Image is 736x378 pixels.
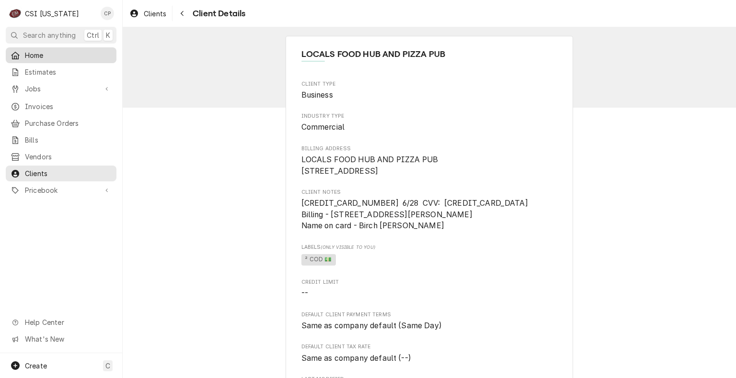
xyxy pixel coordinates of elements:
div: Industry Type [301,112,558,133]
span: [CREDIT_CARD_NUMBER] 6/28 CVV: [CREDIT_CARD_DATA] Billing - [STREET_ADDRESS][PERSON_NAME] Name on... [301,199,532,230]
a: Bills [6,132,116,148]
span: ² COD 💵 [301,254,336,266]
span: Industry Type [301,122,558,133]
span: Bills [25,135,112,145]
span: Jobs [25,84,97,94]
span: C [105,361,110,371]
div: Default Client Tax Rate [301,343,558,364]
a: Go to Pricebook [6,182,116,198]
span: Same as company default (Same Day) [301,321,442,330]
a: Home [6,47,116,63]
div: [object Object] [301,244,558,267]
span: Create [25,362,47,370]
div: Craig Pierce's Avatar [101,7,114,20]
div: Default Client Payment Terms [301,311,558,332]
span: Default Client Payment Terms [301,320,558,332]
a: Go to What's New [6,331,116,347]
div: CSI Kentucky's Avatar [9,7,22,20]
button: Navigate back [174,6,190,21]
span: Credit Limit [301,278,558,286]
span: Vendors [25,152,112,162]
span: Industry Type [301,112,558,120]
span: What's New [25,334,111,344]
span: Home [25,50,112,60]
span: Default Client Tax Rate [301,353,558,364]
a: Clients [126,6,170,22]
span: Client Type [301,89,558,101]
button: Search anythingCtrlK [6,27,116,44]
span: Purchase Orders [25,118,112,128]
span: Labels [301,244,558,251]
span: Billing Address [301,145,558,153]
span: Estimates [25,67,112,77]
div: C [9,7,22,20]
a: Estimates [6,64,116,80]
a: Purchase Orders [6,115,116,131]
span: Ctrl [87,30,99,40]
div: CP [101,7,114,20]
span: Credit Limit [301,288,558,299]
span: Name [301,48,558,61]
span: Invoices [25,101,112,111]
span: Billing Address [301,154,558,177]
a: Invoices [6,99,116,114]
a: Go to Jobs [6,81,116,97]
span: Client Type [301,80,558,88]
div: Billing Address [301,145,558,177]
span: (Only Visible to You) [321,245,375,250]
span: LOCALS FOOD HUB AND PIZZA PUB [STREET_ADDRESS] [301,155,438,176]
span: Clients [25,168,112,178]
span: -- [301,289,308,298]
span: Pricebook [25,185,97,195]
div: CSI [US_STATE] [25,9,79,19]
span: Client Notes [301,198,558,232]
span: Help Center [25,317,111,327]
span: [object Object] [301,253,558,267]
span: K [106,30,110,40]
div: Credit Limit [301,278,558,299]
div: Client Notes [301,189,558,232]
span: Clients [144,9,166,19]
a: Vendors [6,149,116,165]
span: Business [301,90,333,100]
span: Default Client Tax Rate [301,343,558,351]
span: Commercial [301,122,345,132]
span: Same as company default (--) [301,354,411,363]
span: Search anything [23,30,76,40]
span: Client Details [190,7,245,20]
div: Client Information [301,48,558,68]
a: Go to Help Center [6,314,116,330]
span: Default Client Payment Terms [301,311,558,319]
span: Client Notes [301,189,558,196]
a: Clients [6,166,116,181]
div: Client Type [301,80,558,101]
